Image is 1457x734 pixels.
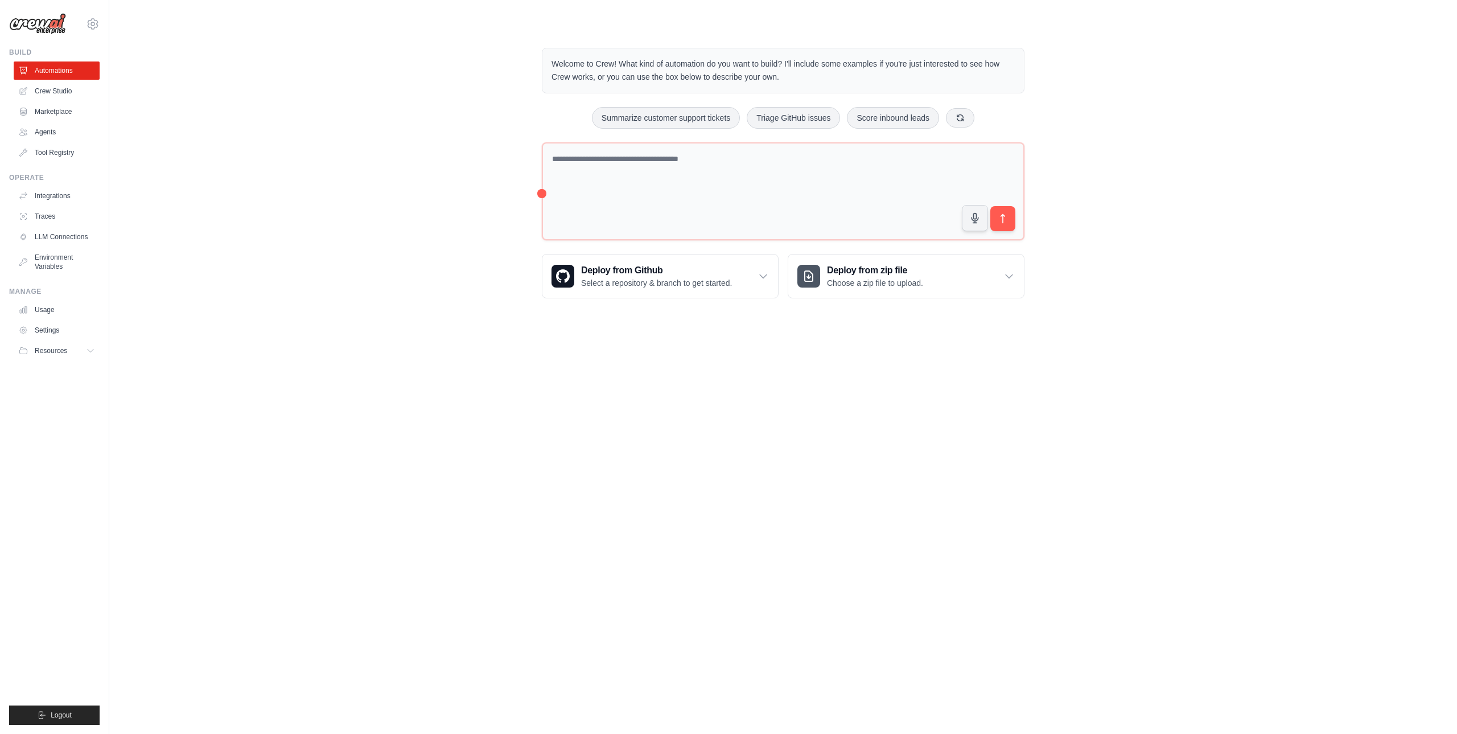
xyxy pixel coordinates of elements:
[747,107,840,129] button: Triage GitHub issues
[51,711,72,720] span: Logout
[14,301,100,319] a: Usage
[14,248,100,276] a: Environment Variables
[14,143,100,162] a: Tool Registry
[827,264,923,277] h3: Deploy from zip file
[1240,645,1416,660] h3: Create an automation
[9,706,100,725] button: Logout
[14,82,100,100] a: Crew Studio
[14,342,100,360] button: Resources
[14,187,100,205] a: Integrations
[14,61,100,80] a: Automations
[9,287,100,296] div: Manage
[827,277,923,289] p: Choose a zip file to upload.
[14,102,100,121] a: Marketplace
[9,173,100,182] div: Operate
[14,207,100,225] a: Traces
[1422,630,1431,638] button: Close walkthrough
[581,277,732,289] p: Select a repository & branch to get started.
[14,321,100,339] a: Settings
[14,123,100,141] a: Agents
[847,107,939,129] button: Score inbound leads
[9,48,100,57] div: Build
[1240,665,1416,702] p: Describe the automation you want to build, select an example option, or use the microphone to spe...
[551,58,1015,84] p: Welcome to Crew! What kind of automation do you want to build? I'll include some examples if you'...
[581,264,732,277] h3: Deploy from Github
[14,228,100,246] a: LLM Connections
[592,107,740,129] button: Summarize customer support tickets
[35,346,67,355] span: Resources
[1248,632,1271,641] span: Step 1
[9,13,66,35] img: Logo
